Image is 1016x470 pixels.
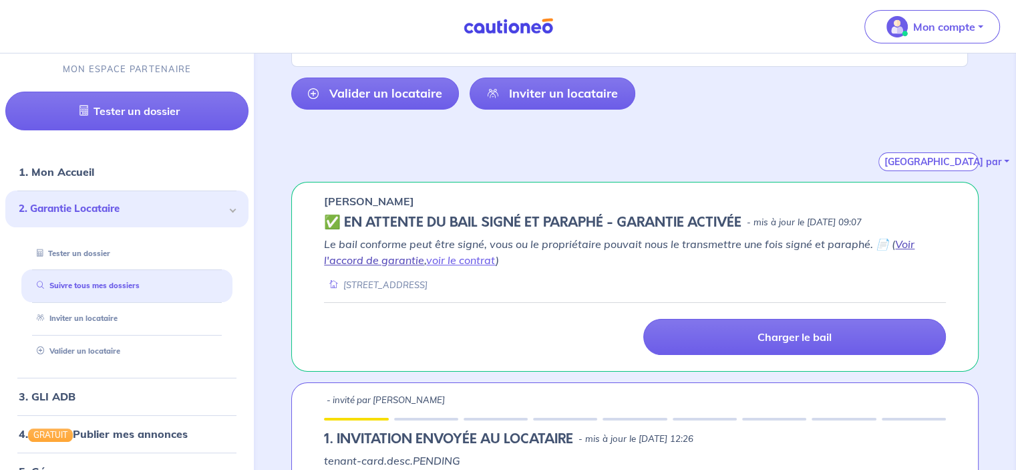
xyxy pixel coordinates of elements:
img: Cautioneo [458,18,558,35]
p: tenant-card.desc.PENDING [324,453,946,469]
img: illu_account_valid_menu.svg [886,16,908,37]
h5: ✅️️️ EN ATTENTE DU BAIL SIGNÉ ET PARAPHÉ - GARANTIE ACTIVÉE [324,215,741,231]
div: 1. Mon Accueil [5,158,248,185]
p: - mis à jour le [DATE] 09:07 [747,216,862,229]
a: Tester un dossier [31,249,110,258]
em: Le bail conforme peut être signé, vous ou le propriétaire pouvait nous le transmettre une fois si... [324,237,914,267]
div: 4.GRATUITPublier mes annonces [5,421,248,447]
div: Valider un locataire [21,340,232,362]
button: illu_account_valid_menu.svgMon compte [864,10,1000,43]
div: Suivre tous mes dossiers [21,275,232,298]
p: Charger le bail [757,330,832,344]
div: [STREET_ADDRESS] [324,279,428,291]
a: 4.GRATUITPublier mes annonces [19,427,188,441]
p: [PERSON_NAME] [324,193,414,209]
div: Inviter un locataire [21,308,232,330]
div: 3. GLI ADB [5,383,248,410]
h5: 1.︎ INVITATION ENVOYÉE AU LOCATAIRE [324,431,573,447]
a: Valider un locataire [31,346,120,356]
p: - invité par [PERSON_NAME] [327,394,445,407]
span: 2. Garantie Locataire [19,201,225,217]
a: 3. GLI ADB [19,390,75,403]
div: 2. Garantie Locataire [5,191,248,227]
a: Inviter un locataire [470,78,635,110]
a: 1. Mon Accueil [19,165,94,179]
div: state: PENDING, Context: [324,431,946,447]
p: Mon compte [913,19,975,35]
a: Valider un locataire [291,78,459,110]
button: [GEOGRAPHIC_DATA] par [878,152,979,171]
a: Charger le bail [643,319,946,355]
a: Inviter un locataire [31,314,118,324]
a: Suivre tous mes dossiers [31,281,140,291]
p: MON ESPACE PARTENAIRE [63,63,192,76]
div: Tester un dossier [21,243,232,265]
p: - mis à jour le [DATE] 12:26 [578,433,693,446]
a: Tester un dossier [5,92,248,130]
div: state: CONTRACT-SIGNED, Context: ,IS-GL-CAUTION [324,215,946,231]
a: voir le contrat [426,253,496,267]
